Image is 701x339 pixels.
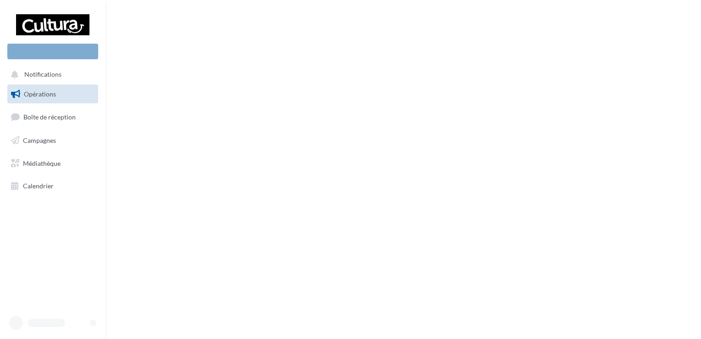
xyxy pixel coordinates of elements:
a: Campagnes [6,131,100,150]
span: Médiathèque [23,159,61,167]
span: Calendrier [23,182,54,190]
a: Opérations [6,85,100,104]
div: Nouvelle campagne [7,44,98,59]
span: Campagnes [23,136,56,144]
a: Médiathèque [6,154,100,173]
a: Calendrier [6,176,100,196]
a: Boîte de réception [6,107,100,127]
span: Notifications [24,71,61,79]
span: Opérations [24,90,56,98]
span: Boîte de réception [23,113,76,121]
